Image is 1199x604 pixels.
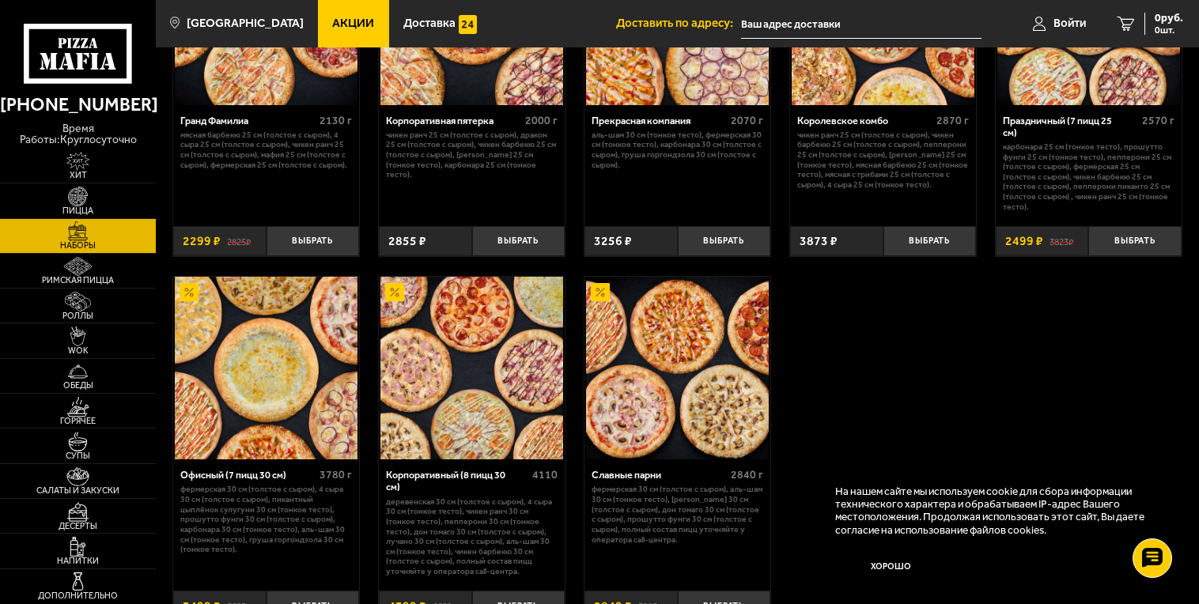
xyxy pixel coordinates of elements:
[180,469,316,481] div: Офисный (7 пицц 30 см)
[1003,115,1138,138] div: Праздничный (7 пицц 25 см)
[173,277,358,459] a: АкционныйОфисный (7 пицц 30 см)
[1155,13,1183,24] span: 0 руб.
[1005,235,1043,247] span: 2499 ₽
[797,130,969,191] p: Чикен Ранч 25 см (толстое с сыром), Чикен Барбекю 25 см (толстое с сыром), Пепперони 25 см (толст...
[594,235,632,247] span: 3256 ₽
[1142,114,1174,127] span: 2570 г
[386,130,558,180] p: Чикен Ранч 25 см (толстое с сыром), Дракон 25 см (толстое с сыром), Чикен Барбекю 25 см (толстое ...
[320,468,352,481] span: 3780 г
[592,115,727,126] div: Прекрасная компания
[459,15,478,34] img: 15daf4d41897b9f0e9f617042186c801.svg
[332,17,374,29] span: Акции
[320,114,352,127] span: 2130 г
[741,9,981,39] input: Ваш адрес доставки
[386,469,528,493] div: Корпоративный (8 пицц 30 см)
[385,283,404,302] img: Акционный
[1155,25,1183,35] span: 0 шт.
[267,226,359,257] button: Выбрать
[616,17,741,29] span: Доставить по адресу:
[403,17,456,29] span: Доставка
[936,114,969,127] span: 2870 г
[800,235,838,247] span: 3873 ₽
[1050,235,1073,247] s: 3823 ₽
[797,115,932,126] div: Королевское комбо
[180,485,352,554] p: Фермерская 30 см (толстое с сыром), 4 сыра 30 см (толстое с сыром), Пикантный цыплёнок сулугуни 3...
[1053,17,1086,29] span: Войти
[1088,226,1181,257] button: Выбрать
[227,235,251,247] s: 2825 ₽
[584,277,770,459] a: АкционныйСлавные парни
[472,226,565,257] button: Выбрать
[386,497,558,577] p: Деревенская 30 см (толстое с сыром), 4 сыра 30 см (тонкое тесто), Чикен Ранч 30 см (тонкое тесто)...
[592,485,763,545] p: Фермерская 30 см (толстое с сыром), Аль-Шам 30 см (тонкое тесто), [PERSON_NAME] 30 см (толстое с ...
[731,468,763,481] span: 2840 г
[180,130,352,171] p: Мясная Барбекю 25 см (толстое с сыром), 4 сыра 25 см (толстое с сыром), Чикен Ранч 25 см (толстое...
[525,114,558,127] span: 2000 г
[1003,142,1174,212] p: Карбонара 25 см (тонкое тесто), Прошутто Фунги 25 см (тонкое тесто), Пепперони 25 см (толстое с с...
[835,548,947,585] button: Хорошо
[592,469,727,481] div: Славные парни
[835,485,1160,536] p: На нашем сайте мы используем cookie для сбора информации технического характера и обрабатываем IP...
[883,226,976,257] button: Выбрать
[380,277,563,459] img: Корпоративный (8 пицц 30 см)
[388,235,426,247] span: 2855 ₽
[183,235,221,247] span: 2299 ₽
[175,277,357,459] img: Офисный (7 пицц 30 см)
[187,17,304,29] span: [GEOGRAPHIC_DATA]
[586,277,769,459] img: Славные парни
[591,283,610,302] img: Акционный
[532,468,558,481] span: 4110
[678,226,770,257] button: Выбрать
[379,277,564,459] a: АкционныйКорпоративный (8 пицц 30 см)
[386,115,521,126] div: Корпоративная пятерка
[180,283,199,302] img: Акционный
[180,115,316,126] div: Гранд Фамилиа
[731,114,763,127] span: 2070 г
[592,130,763,171] p: Аль-Шам 30 см (тонкое тесто), Фермерская 30 см (тонкое тесто), Карбонара 30 см (толстое с сыром),...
